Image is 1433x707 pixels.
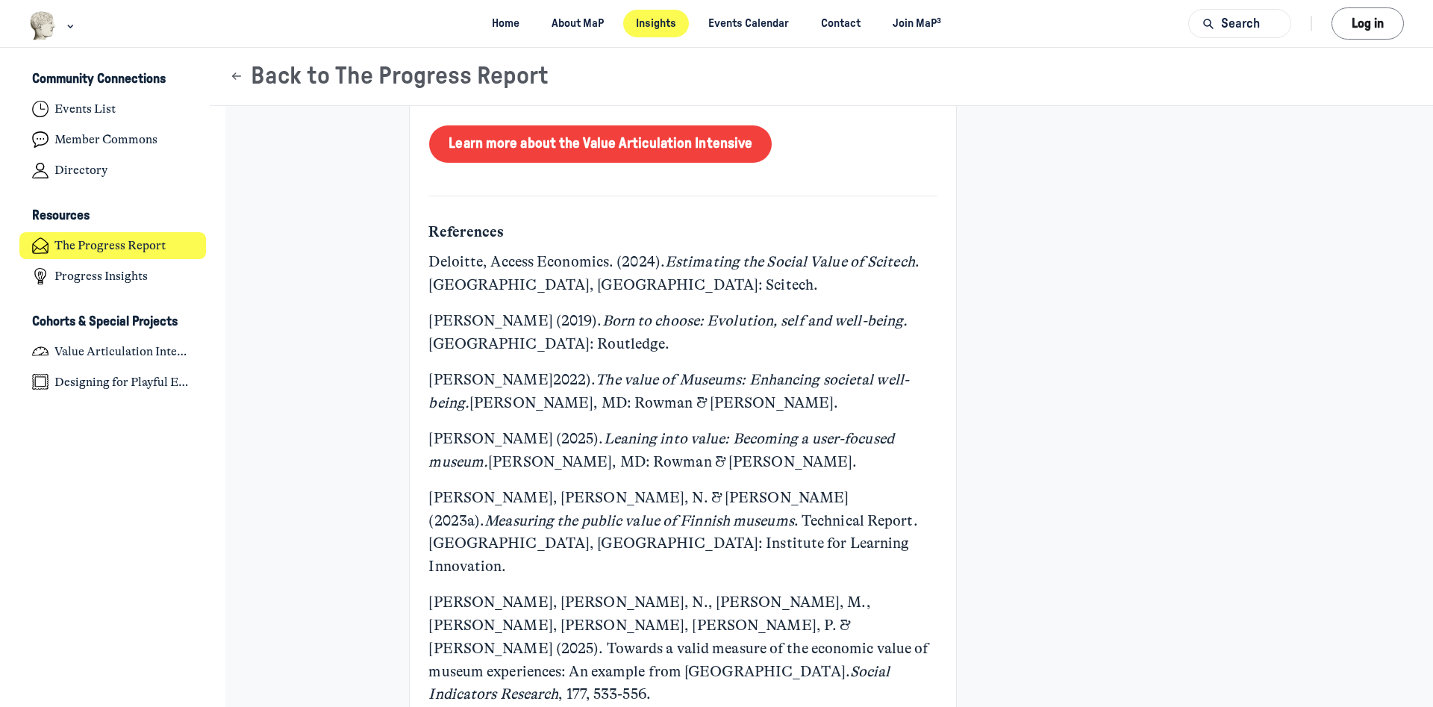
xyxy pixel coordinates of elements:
[880,10,955,37] a: Join MaP³
[428,371,909,411] em: The value of Museums: Enhancing societal well-being.
[428,223,504,240] strong: References
[19,204,207,229] button: ResourcesCollapse space
[32,72,166,87] h3: Community Connections
[696,10,802,37] a: Events Calendar
[539,10,617,37] a: About MaP
[19,126,207,154] a: Member Commons
[19,96,207,123] a: Events List
[428,251,937,297] p: Deloitte, Access Economics. (2024). . [GEOGRAPHIC_DATA], [GEOGRAPHIC_DATA]: Scitech.
[428,487,937,579] p: [PERSON_NAME], [PERSON_NAME], N. & [PERSON_NAME] (2023a). . Technical Report. [GEOGRAPHIC_DATA], ...
[54,163,107,178] h4: Directory
[54,102,116,116] h4: Events List
[602,312,908,329] em: Born to choose: Evolution, self and well-being.
[429,125,772,163] a: Learn more about the Value Articulation Intensive
[484,512,794,529] em: Measuring the public value of Finnish museums
[428,369,937,415] p: [PERSON_NAME]2022). [PERSON_NAME], MD: Rowman & [PERSON_NAME].
[29,10,78,42] button: Museums as Progress logo
[428,591,937,706] p: [PERSON_NAME], [PERSON_NAME], N., [PERSON_NAME], M., [PERSON_NAME], [PERSON_NAME], [PERSON_NAME],...
[19,337,207,365] a: Value Articulation Intensive (Cultural Leadership Lab)
[229,62,549,91] button: Back to The Progress Report
[1331,7,1404,40] button: Log in
[428,428,937,474] p: [PERSON_NAME] (2025). [PERSON_NAME], MD: Rowman & [PERSON_NAME].
[1188,9,1291,38] button: Search
[19,263,207,290] a: Progress Insights
[19,368,207,396] a: Designing for Playful Engagement
[428,310,937,356] p: [PERSON_NAME] (2019). [GEOGRAPHIC_DATA]: Routledge.
[32,314,178,330] h3: Cohorts & Special Projects
[54,344,193,359] h4: Value Articulation Intensive (Cultural Leadership Lab)
[428,430,897,470] em: Leaning into value: Becoming a user-focused museum.
[54,375,193,390] h4: Designing for Playful Engagement
[32,208,90,224] h3: Resources
[210,48,1433,106] header: Page Header
[623,10,690,37] a: Insights
[29,11,57,40] img: Museums as Progress logo
[54,238,166,253] h4: The Progress Report
[808,10,874,37] a: Contact
[665,253,915,270] em: Estimating the Social Value of Scitech
[19,309,207,334] button: Cohorts & Special ProjectsCollapse space
[19,67,207,93] button: Community ConnectionsCollapse space
[19,232,207,260] a: The Progress Report
[478,10,532,37] a: Home
[19,157,207,184] a: Directory
[54,269,148,284] h4: Progress Insights
[54,132,157,147] h4: Member Commons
